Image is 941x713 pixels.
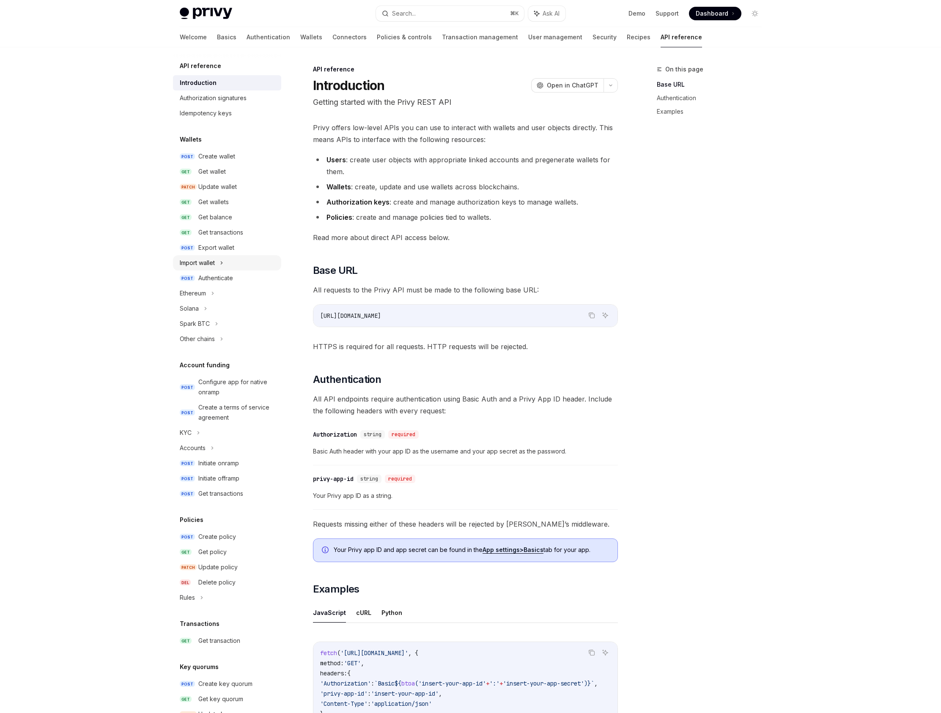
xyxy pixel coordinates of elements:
span: GET [180,696,192,702]
h1: Introduction [313,78,385,93]
a: POSTAuthenticate [173,270,281,286]
span: 'privy-app-id' [320,690,368,697]
span: GET [180,199,192,205]
span: POST [180,410,195,416]
div: privy-app-id [313,475,354,483]
span: : [368,700,371,708]
span: ':' [489,680,499,687]
div: Authenticate [198,273,233,283]
span: POST [180,534,195,540]
li: : create and manage authorization keys to manage wallets. [313,196,618,208]
a: GETGet policy [173,544,281,560]
div: Import wallet [180,258,215,268]
div: Create wallet [198,151,235,161]
span: ( [415,680,418,687]
div: Rules [180,593,195,603]
span: + [486,680,489,687]
button: Ask AI [600,310,611,321]
span: POST [180,475,195,482]
span: , [361,659,364,667]
span: 'GET' [344,659,361,667]
div: Solana [180,303,199,314]
div: API reference [313,65,618,74]
div: Update wallet [198,182,237,192]
div: Introduction [180,78,217,88]
span: ) [584,680,587,687]
a: POSTCreate key quorum [173,676,281,691]
a: POSTCreate policy [173,529,281,544]
div: Spark BTC [180,319,210,329]
p: Getting started with the Privy REST API [313,96,618,108]
strong: Policies [326,213,352,221]
a: Basics [217,27,236,47]
div: Get wallet [198,167,226,177]
span: { [347,669,351,677]
span: ⌘ K [510,10,519,17]
div: Get balance [198,212,232,222]
span: POST [180,460,195,467]
a: Demo [628,9,645,18]
span: 'Authorization' [320,680,371,687]
h5: Policies [180,515,203,525]
strong: Wallets [326,183,351,191]
div: Create key quorum [198,679,252,689]
a: GETGet wallet [173,164,281,179]
span: `Basic [374,680,395,687]
strong: Users [326,156,346,164]
div: Initiate onramp [198,458,239,468]
span: Read more about direct API access below. [313,232,618,243]
span: [URL][DOMAIN_NAME] [320,312,381,320]
button: Ask AI [528,6,565,21]
li: : create, update and use wallets across blockchains. [313,181,618,193]
strong: App settings [483,546,520,553]
div: Accounts [180,443,206,453]
button: Open in ChatGPT [531,78,604,93]
span: fetch [320,649,337,657]
strong: Basics [524,546,543,553]
span: method: [320,659,344,667]
span: GET [180,169,192,175]
span: DEL [180,579,191,586]
a: Examples [657,105,768,118]
button: Copy the contents from the code block [586,310,597,321]
a: Transaction management [442,27,518,47]
li: : create user objects with appropriate linked accounts and pregenerate wallets for them. [313,154,618,178]
span: GET [180,214,192,221]
div: required [385,475,415,483]
a: GETGet transactions [173,225,281,240]
span: Your Privy app ID as a string. [313,491,618,501]
span: Authentication [313,373,381,386]
h5: Key quorums [180,662,219,672]
span: Open in ChatGPT [547,81,598,90]
a: PATCHUpdate policy [173,560,281,575]
a: Wallets [300,27,322,47]
div: Initiate offramp [198,473,239,484]
button: Python [381,603,402,623]
a: Recipes [627,27,650,47]
span: ` [591,680,594,687]
a: POSTInitiate offramp [173,471,281,486]
span: Basic Auth header with your app ID as the username and your app secret as the password. [313,446,618,456]
div: Get wallets [198,197,229,207]
a: POSTConfigure app for native onramp [173,374,281,400]
a: User management [528,27,582,47]
span: Your Privy app ID and app secret can be found in the tab for your app. [334,546,609,554]
span: POST [180,153,195,160]
img: light logo [180,8,232,19]
div: Idempotency keys [180,108,232,118]
span: On this page [665,64,703,74]
div: Authorization [313,430,357,439]
a: POSTExport wallet [173,240,281,255]
div: KYC [180,428,192,438]
span: PATCH [180,564,197,571]
a: Introduction [173,75,281,90]
span: All requests to the Privy API must be made to the following base URL: [313,284,618,296]
a: Authentication [247,27,290,47]
a: POSTGet transactions [173,486,281,501]
div: Get transaction [198,636,240,646]
span: , [594,680,598,687]
div: Create policy [198,532,236,542]
div: Create a terms of service agreement [198,402,276,423]
h5: Transactions [180,619,219,629]
span: Base URL [313,264,358,277]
